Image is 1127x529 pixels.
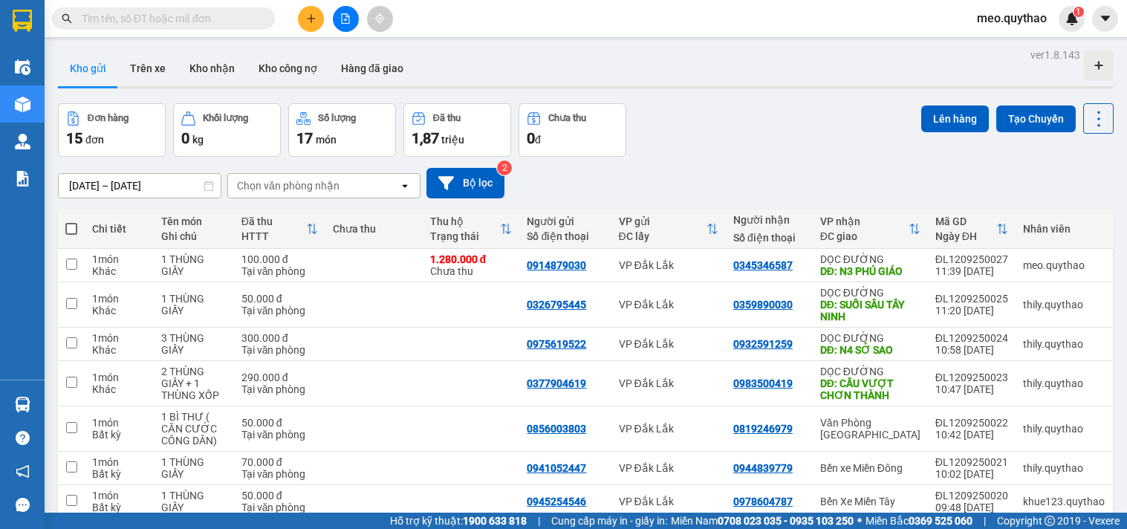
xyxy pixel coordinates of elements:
span: ⚪️ [857,518,862,524]
div: ĐL1209250020 [935,490,1008,502]
div: Tại văn phòng [241,429,318,441]
div: 300.000 đ [241,332,318,344]
div: Khối lượng [203,113,248,123]
div: 1 món [92,253,146,265]
span: notification [16,464,30,478]
div: 1.280.000 đ [430,253,513,265]
div: 1 món [92,371,146,383]
span: meo.quythao [965,9,1059,27]
div: Văn Phòng [GEOGRAPHIC_DATA] [820,417,920,441]
th: Toggle SortBy [928,210,1016,249]
div: VP Đắk Lắk [619,462,718,474]
div: 0975619522 [527,338,586,350]
sup: 2 [497,160,512,175]
div: 10:02 [DATE] [935,468,1008,480]
span: 1,87 [412,129,439,147]
div: 0326795445 [527,299,586,311]
div: Nhân viên [1023,223,1105,235]
span: Miền Bắc [865,513,972,529]
span: triệu [441,134,464,146]
div: DĐ: CẦU VƯỢT CHƠN THÀNH [820,377,920,401]
div: 50.000 đ [241,293,318,305]
span: caret-down [1099,12,1112,25]
div: 1 món [92,332,146,344]
button: Số lượng17món [288,103,396,157]
div: 100.000 đ [241,253,318,265]
svg: open [399,180,411,192]
div: 0377904619 [527,377,586,389]
div: 0945254546 [527,496,586,507]
div: 10:47 [DATE] [935,383,1008,395]
div: 11:39 [DATE] [935,265,1008,277]
div: 1 THÙNG GIẤY [161,456,226,480]
button: Bộ lọc [426,168,504,198]
div: Tại văn phòng [241,383,318,395]
div: Khác [92,305,146,317]
img: warehouse-icon [15,397,30,412]
div: VP Đắk Lắk [619,423,718,435]
div: VP Đắk Lắk [619,377,718,389]
div: Bất kỳ [92,468,146,480]
div: 50.000 đ [241,490,318,502]
button: Kho nhận [178,51,247,86]
div: Số điện thoại [733,232,805,244]
div: Số điện thoại [527,230,603,242]
img: icon-new-feature [1065,12,1079,25]
span: đ [535,134,541,146]
img: solution-icon [15,171,30,186]
div: Trạng thái [430,230,501,242]
div: Chưa thu [333,223,415,235]
div: 0819246979 [733,423,793,435]
div: 3 THÙNG GIẤY [161,332,226,356]
div: DỌC ĐƯỜNG [820,366,920,377]
span: file-add [340,13,351,24]
span: plus [306,13,316,24]
div: 50.000 đ [241,417,318,429]
div: Chọn văn phòng nhận [237,178,340,193]
div: ĐC lấy [619,230,707,242]
img: warehouse-icon [15,59,30,75]
strong: 1900 633 818 [463,515,527,527]
div: 0345346587 [733,259,793,271]
img: warehouse-icon [15,134,30,149]
div: Khác [92,265,146,277]
div: 11:20 [DATE] [935,305,1008,317]
button: Trên xe [118,51,178,86]
div: DĐ: N4 SỞ SAO [820,344,920,356]
div: ĐL1209250021 [935,456,1008,468]
span: 15 [66,129,82,147]
div: 0359890030 [733,299,793,311]
div: VP gửi [619,215,707,227]
div: DỌC ĐƯỜNG [820,332,920,344]
span: Miền Nam [671,513,854,529]
strong: 0708 023 035 - 0935 103 250 [718,515,854,527]
div: Người gửi [527,215,603,227]
div: 0856003803 [527,423,586,435]
div: Thu hộ [430,215,501,227]
div: Bất kỳ [92,502,146,513]
div: ĐL1209250027 [935,253,1008,265]
div: ĐC giao [820,230,909,242]
div: 290.000 đ [241,371,318,383]
div: 0914879030 [527,259,586,271]
div: 1 món [92,417,146,429]
input: Tìm tên, số ĐT hoặc mã đơn [82,10,257,27]
div: 1 món [92,293,146,305]
span: Hỗ trợ kỹ thuật: [390,513,527,529]
div: Đã thu [433,113,461,123]
button: Kho gửi [58,51,118,86]
span: 1 [1076,7,1081,17]
div: DỌC ĐƯỜNG [820,253,920,265]
div: Tại văn phòng [241,265,318,277]
div: VP Đắk Lắk [619,496,718,507]
div: VP Đắk Lắk [619,259,718,271]
span: 0 [181,129,189,147]
sup: 1 [1074,7,1084,17]
div: Tạo kho hàng mới [1084,51,1114,80]
span: 0 [527,129,535,147]
div: 1 THÙNG GIẤY [161,490,226,513]
img: logo-vxr [13,10,32,32]
div: meo.quythao [1023,259,1105,271]
div: HTTT [241,230,306,242]
button: Chưa thu0đ [519,103,626,157]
